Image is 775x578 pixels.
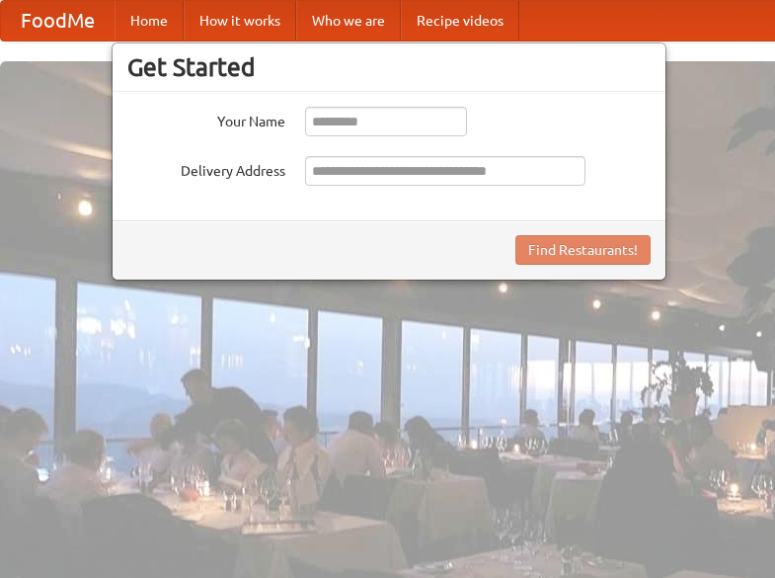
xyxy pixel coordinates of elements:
[127,107,285,131] label: Your Name
[296,1,401,41] a: Who we are
[515,235,651,265] button: Find Restaurants!
[115,1,184,41] a: Home
[127,156,285,181] label: Delivery Address
[401,1,519,41] a: Recipe videos
[1,1,115,41] a: FoodMe
[127,52,651,82] h3: Get Started
[184,1,296,41] a: How it works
